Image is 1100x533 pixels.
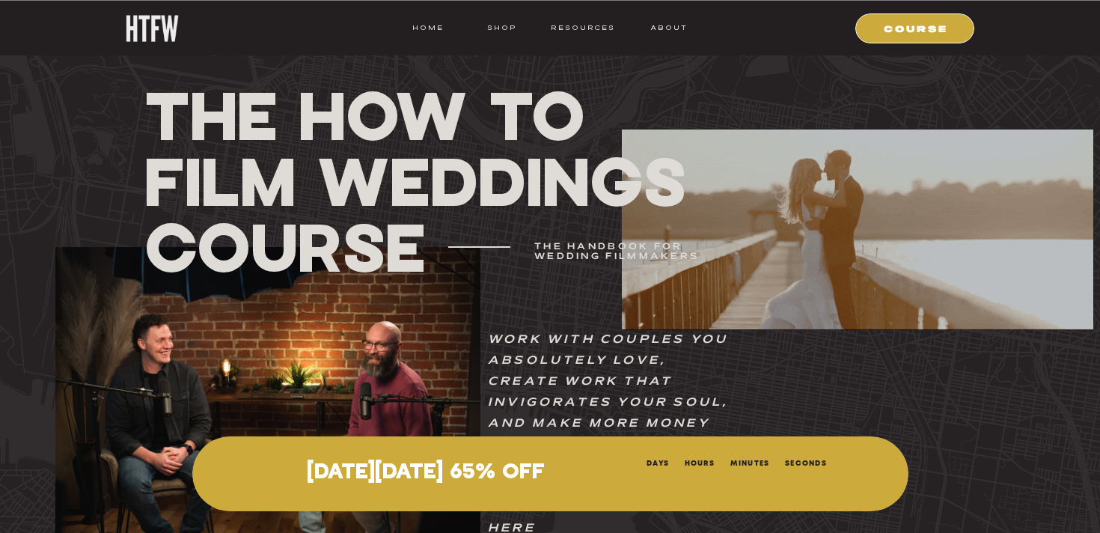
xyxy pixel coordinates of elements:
[144,82,696,280] h1: THE How To Film Weddings Course
[730,456,770,468] li: Minutes
[412,21,444,34] a: HOME
[650,21,688,34] a: ABOUT
[546,21,615,34] a: resources
[865,21,967,34] a: COURSE
[472,21,531,34] a: shop
[227,461,624,485] p: [DATE][DATE] 65% OFF
[685,456,715,468] li: Hours
[785,456,827,468] li: Seconds
[647,456,669,468] li: Days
